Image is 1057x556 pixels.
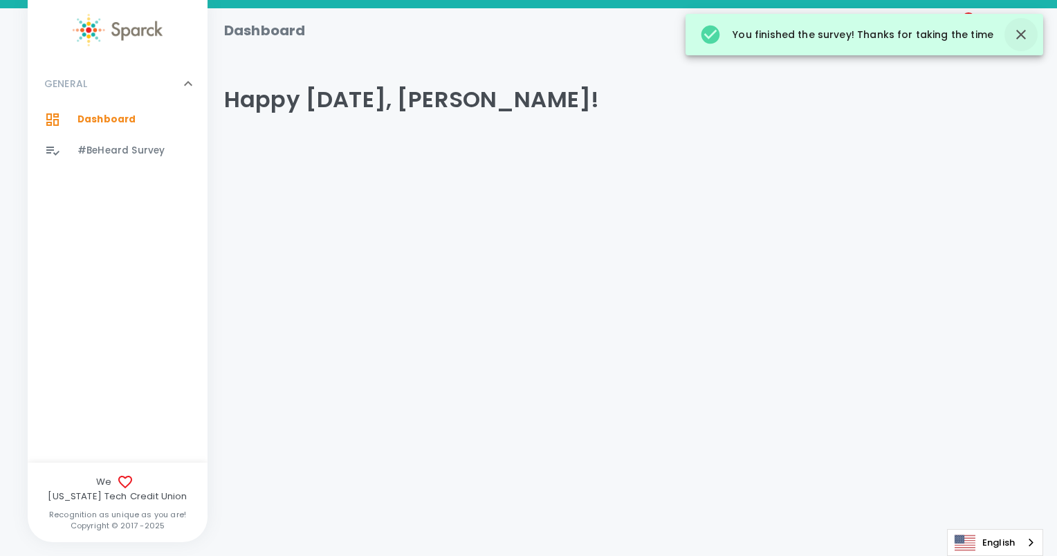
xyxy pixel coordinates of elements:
[28,63,208,104] div: GENERAL
[28,520,208,531] p: Copyright © 2017 - 2025
[699,18,993,51] div: You finished the survey! Thanks for taking the time
[224,19,305,41] h1: Dashboard
[44,77,87,91] p: GENERAL
[28,136,208,166] a: #BeHeard Survey
[947,529,1043,556] div: Language
[948,530,1042,555] a: English
[77,144,165,158] span: #BeHeard Survey
[28,104,208,135] a: Dashboard
[77,113,136,127] span: Dashboard
[73,14,163,46] img: Sparck logo
[28,509,208,520] p: Recognition as unique as you are!
[224,86,1040,113] h4: Happy [DATE], [PERSON_NAME]!
[28,104,208,172] div: GENERAL
[28,474,208,503] span: We [US_STATE] Tech Credit Union
[28,14,208,46] a: Sparck logo
[947,529,1043,556] aside: Language selected: English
